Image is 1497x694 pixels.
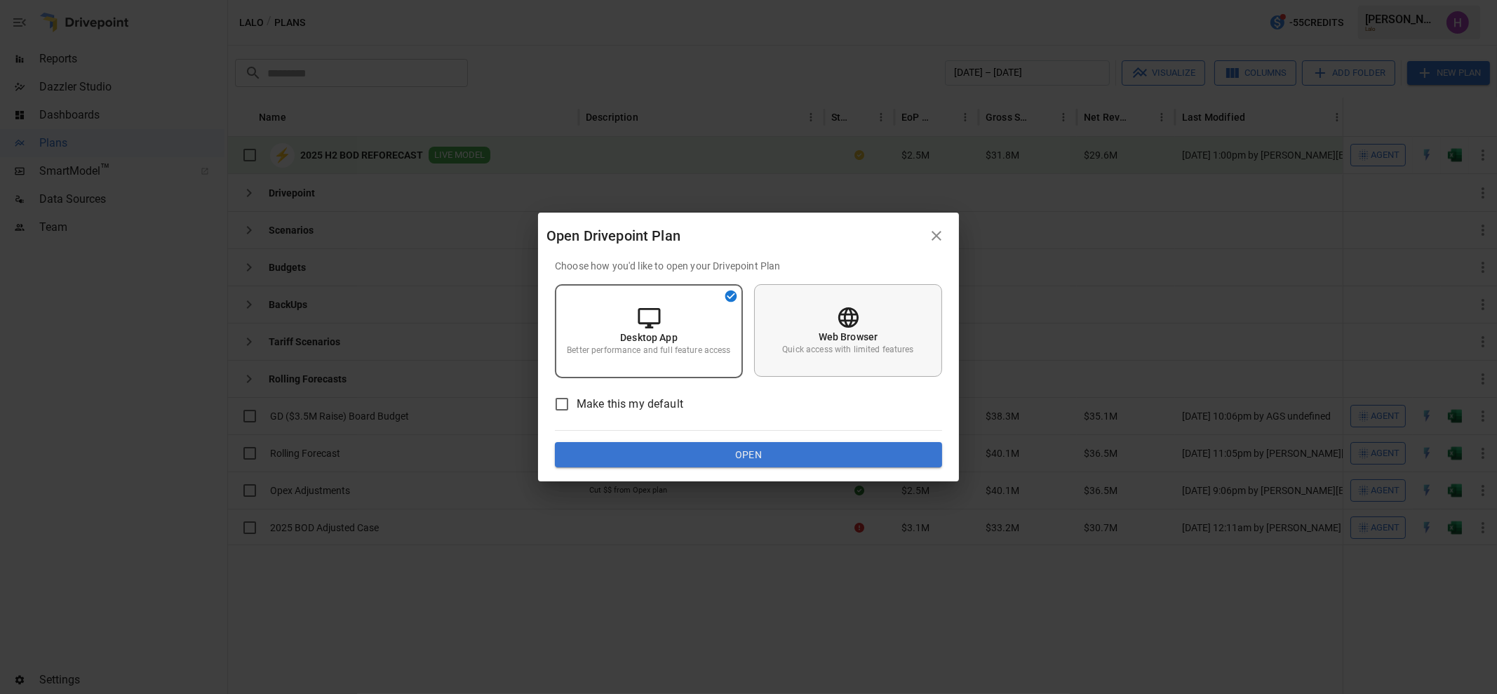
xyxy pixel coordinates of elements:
[567,345,730,356] p: Better performance and full feature access
[577,396,683,413] span: Make this my default
[546,225,922,247] div: Open Drivepoint Plan
[555,259,942,273] p: Choose how you'd like to open your Drivepoint Plan
[782,344,913,356] p: Quick access with limited features
[819,330,878,344] p: Web Browser
[620,331,678,345] p: Desktop App
[555,442,942,467] button: Open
